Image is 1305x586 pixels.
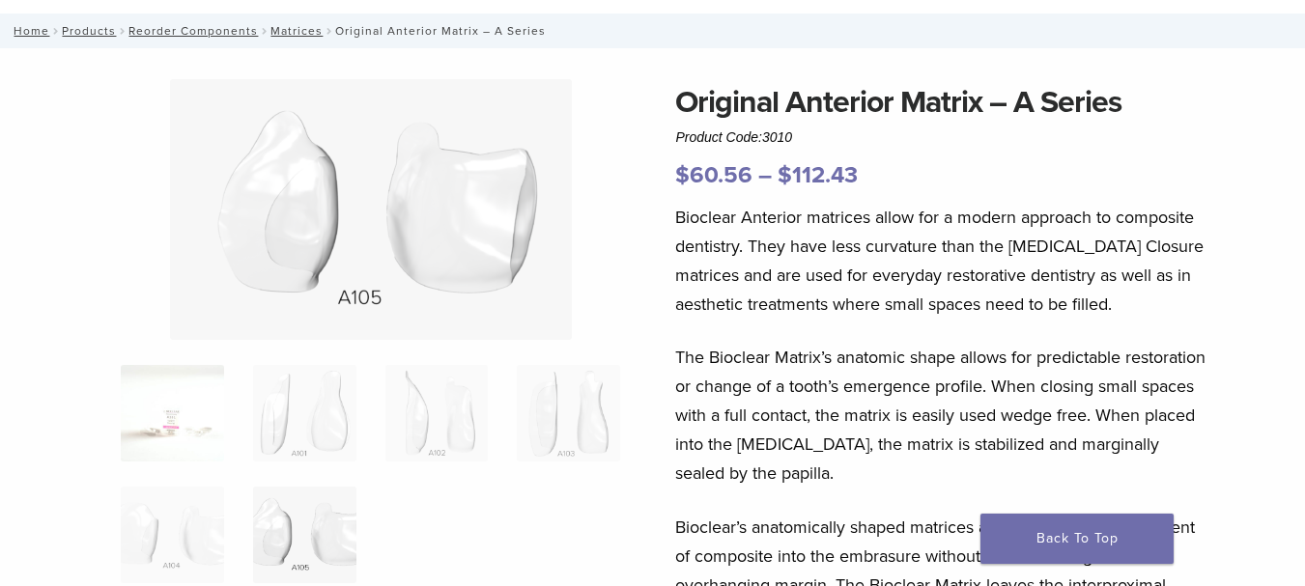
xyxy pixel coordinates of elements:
[121,365,224,461] img: Anterior-Original-A-Series-Matrices-324x324.jpg
[980,514,1174,564] a: Back To Top
[675,161,690,189] span: $
[116,26,128,36] span: /
[323,26,335,36] span: /
[253,365,356,461] img: Original Anterior Matrix - A Series - Image 2
[675,343,1206,488] p: The Bioclear Matrix’s anatomic shape allows for predictable restoration or change of a tooth’s em...
[762,129,792,145] span: 3010
[675,79,1206,126] h1: Original Anterior Matrix – A Series
[62,24,116,38] a: Products
[758,161,772,189] span: –
[517,365,620,461] img: Original Anterior Matrix - A Series - Image 4
[270,24,323,38] a: Matrices
[128,24,258,38] a: Reorder Components
[385,365,489,461] img: Original Anterior Matrix - A Series - Image 3
[121,487,224,583] img: Original Anterior Matrix - A Series - Image 5
[675,161,752,189] bdi: 60.56
[675,203,1206,319] p: Bioclear Anterior matrices allow for a modern approach to composite dentistry. They have less cur...
[253,487,356,583] img: Original Anterior Matrix - A Series - Image 6
[675,129,792,145] span: Product Code:
[778,161,792,189] span: $
[170,79,572,340] img: Original Anterior Matrix - A Series - Image 6
[258,26,270,36] span: /
[8,24,49,38] a: Home
[778,161,858,189] bdi: 112.43
[49,26,62,36] span: /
